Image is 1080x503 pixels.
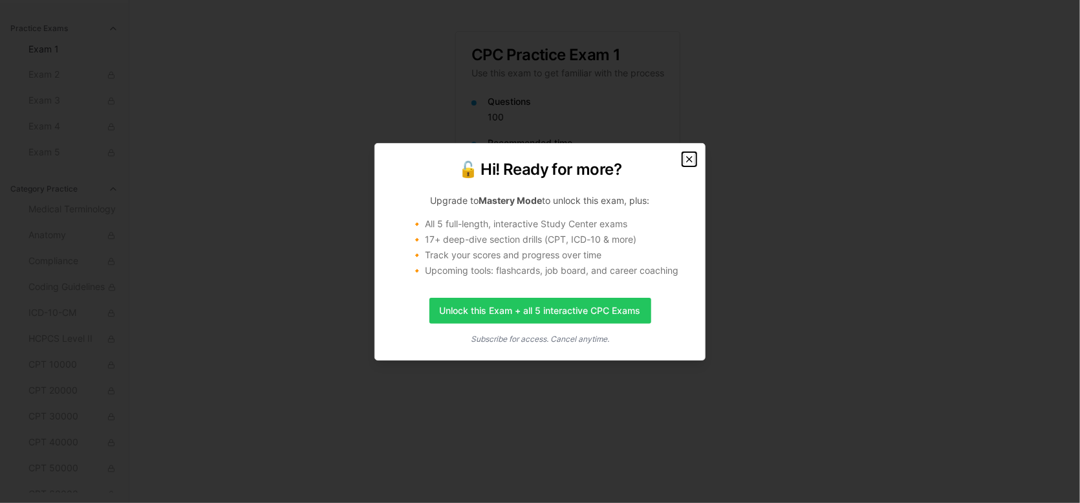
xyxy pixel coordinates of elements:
li: 🔸 Track your scores and progress over time [411,249,689,262]
i: Subscribe for access. Cancel anytime. [471,334,609,344]
p: Upgrade to to unlock this exam, plus: [391,194,689,207]
strong: Mastery Mode [479,195,543,206]
h2: 🔓 Hi! Ready for more? [391,159,689,180]
a: Unlock this Exam + all 5 interactive CPC Exams [429,298,651,324]
li: 🔸 All 5 full-length, interactive Study Center exams [411,218,689,230]
li: 🔸 Upcoming tools: flashcards, job board, and career coaching [411,264,689,277]
li: 🔸 17+ deep-dive section drills (CPT, ICD-10 & more) [411,233,689,246]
